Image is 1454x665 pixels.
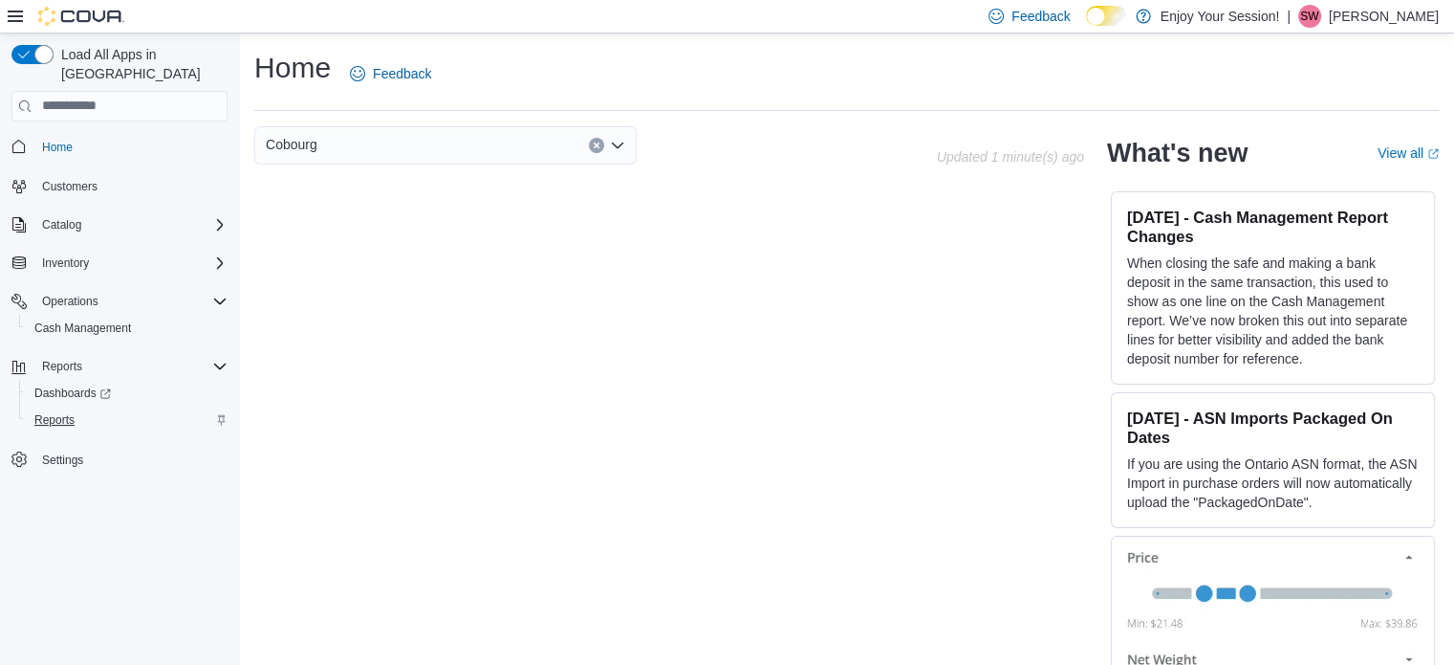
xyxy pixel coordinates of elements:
span: Customers [34,174,228,198]
span: Operations [34,290,228,313]
span: Catalog [34,213,228,236]
p: | [1287,5,1291,28]
h3: [DATE] - ASN Imports Packaged On Dates [1127,409,1419,447]
h2: What's new [1107,138,1248,168]
span: SW [1300,5,1318,28]
span: Load All Apps in [GEOGRAPHIC_DATA] [54,45,228,83]
a: View allExternal link [1378,145,1439,161]
span: Home [34,135,228,159]
button: Catalog [34,213,89,236]
input: Dark Mode [1086,6,1126,26]
a: Customers [34,175,105,198]
svg: External link [1427,148,1439,160]
button: Inventory [4,250,235,277]
span: Reports [42,359,82,374]
p: [PERSON_NAME] [1329,5,1439,28]
div: Sarah Wilson [1298,5,1321,28]
a: Reports [27,409,82,432]
a: Feedback [342,55,439,93]
a: Cash Management [27,317,139,340]
button: Operations [4,288,235,315]
button: Reports [4,353,235,380]
button: Clear input [589,138,604,153]
button: Open list of options [610,138,625,153]
span: Dark Mode [1086,26,1087,27]
img: Cova [38,7,124,26]
span: Inventory [34,252,228,275]
button: Cash Management [19,315,235,342]
button: Customers [4,172,235,200]
span: Feedback [373,64,431,83]
span: Operations [42,294,98,309]
p: Enjoy Your Session! [1161,5,1280,28]
span: Dashboards [34,386,111,401]
span: Reports [34,412,75,428]
span: Home [42,140,73,155]
button: Reports [19,407,235,433]
button: Home [4,133,235,161]
span: Cash Management [34,321,131,336]
span: Reports [27,409,228,432]
h1: Home [254,49,331,87]
span: Inventory [42,255,89,271]
span: Catalog [42,217,81,233]
a: Dashboards [27,382,119,405]
span: Dashboards [27,382,228,405]
a: Settings [34,449,91,472]
button: Catalog [4,211,235,238]
span: Customers [42,179,98,194]
span: Settings [34,447,228,471]
p: If you are using the Ontario ASN format, the ASN Import in purchase orders will now automatically... [1127,454,1419,512]
a: Home [34,136,80,159]
button: Operations [34,290,106,313]
span: Reports [34,355,228,378]
h3: [DATE] - Cash Management Report Changes [1127,208,1419,246]
button: Reports [34,355,90,378]
button: Inventory [34,252,97,275]
span: Cobourg [266,133,317,156]
p: Updated 1 minute(s) ago [937,149,1084,165]
p: When closing the safe and making a bank deposit in the same transaction, this used to show as one... [1127,254,1419,368]
a: Dashboards [19,380,235,407]
nav: Complex example [11,125,228,523]
span: Settings [42,453,83,468]
span: Cash Management [27,317,228,340]
button: Settings [4,445,235,473]
span: Feedback [1011,7,1070,26]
